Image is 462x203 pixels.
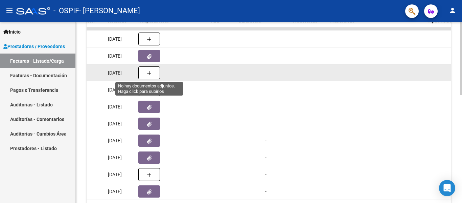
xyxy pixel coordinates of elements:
span: [DATE] [108,36,122,42]
span: [DATE] [108,189,122,194]
div: Open Intercom Messenger [439,180,455,196]
span: Días desde Emisión [77,10,101,23]
span: Retencion IIBB [211,10,233,23]
span: - [265,172,267,177]
span: - [265,36,267,42]
span: [DATE] [108,155,122,160]
span: Doc Respaldatoria [138,10,169,23]
mat-icon: person [448,6,457,15]
span: [DATE] [108,53,122,59]
span: [DATE] [108,104,122,109]
span: - [265,87,267,93]
span: [DATE] [108,138,122,143]
mat-icon: menu [5,6,14,15]
span: - OSPIF [53,3,79,18]
span: [DATE] [108,87,122,93]
span: Retención Ganancias [238,10,261,23]
span: - [265,121,267,126]
span: [DATE] [108,70,122,76]
span: Fecha Recibido [108,10,127,23]
span: Prestadores / Proveedores [3,43,65,50]
span: - [265,53,267,59]
span: - [PERSON_NAME] [79,3,140,18]
span: - [265,138,267,143]
span: - [265,189,267,194]
span: Inicio [3,28,21,36]
span: [DATE] [108,172,122,177]
span: Fecha Transferido [292,10,318,23]
span: Integracion Tipo Archivo [428,10,455,23]
span: [DATE] [108,121,122,126]
span: - [265,155,267,160]
span: Monto Transferido [329,10,355,23]
span: - [265,104,267,109]
span: - [265,70,267,76]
